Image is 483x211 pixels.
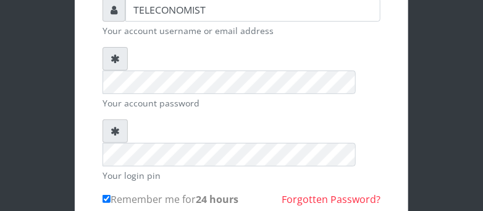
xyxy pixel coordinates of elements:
label: Remember me for [103,192,238,207]
small: Your account password [103,97,380,110]
small: Your login pin [103,169,380,182]
b: 24 hours [196,192,238,206]
input: Remember me for24 hours [103,195,111,203]
small: Your account username or email address [103,24,380,37]
a: Forgotten Password? [282,192,380,206]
